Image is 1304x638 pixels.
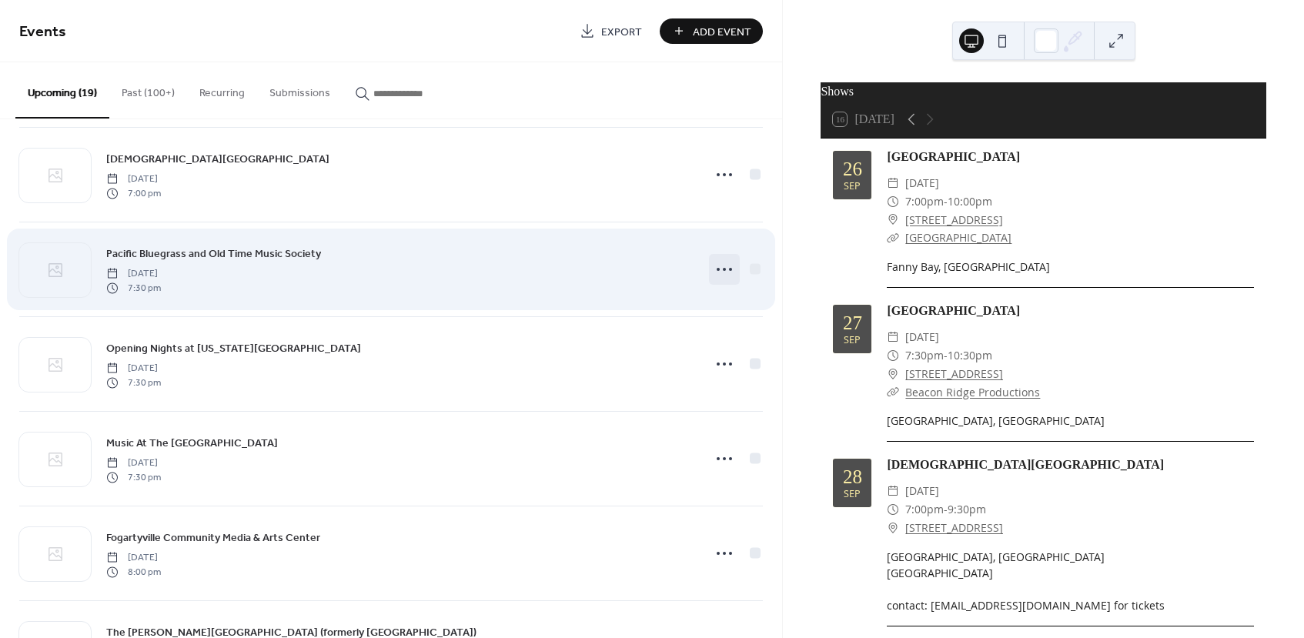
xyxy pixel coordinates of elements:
a: Opening Nights at [US_STATE][GEOGRAPHIC_DATA] [106,339,361,357]
span: 8:00 pm [106,565,161,579]
span: 9:30pm [948,500,986,519]
span: Events [19,17,66,47]
div: ​ [887,365,899,383]
div: ​ [887,383,899,402]
a: [GEOGRAPHIC_DATA] [887,150,1020,163]
span: [DATE] [905,328,939,346]
span: 10:30pm [948,346,992,365]
span: Pacific Bluegrass and Old Time Music Society [106,246,321,262]
span: [DEMOGRAPHIC_DATA][GEOGRAPHIC_DATA] [106,152,329,168]
div: Fanny Bay, [GEOGRAPHIC_DATA] [887,259,1254,275]
span: Fogartyville Community Media & Arts Center [106,530,320,546]
a: Export [568,18,654,44]
div: ​ [887,346,899,365]
button: Past (100+) [109,62,187,117]
div: Shows [821,82,1266,101]
span: 7:30 pm [106,376,161,389]
div: Sep [844,489,861,499]
span: - [944,346,948,365]
span: Export [601,24,642,40]
span: 7:00pm [905,500,944,519]
span: [DATE] [905,482,939,500]
div: ​ [887,482,899,500]
div: 26 [843,159,862,179]
a: [STREET_ADDRESS] [905,519,1003,537]
span: Music At The [GEOGRAPHIC_DATA] [106,436,278,452]
div: 27 [843,313,862,332]
span: - [944,500,948,519]
button: Recurring [187,62,257,117]
span: [DATE] [106,362,161,376]
span: 10:00pm [948,192,992,211]
div: ​ [887,519,899,537]
a: Beacon Ridge Productions [905,385,1040,399]
a: [GEOGRAPHIC_DATA] [887,304,1020,317]
span: [DATE] [106,172,161,186]
a: [STREET_ADDRESS] [905,211,1003,229]
span: 7:00pm [905,192,944,211]
span: [DATE] [905,174,939,192]
a: Fogartyville Community Media & Arts Center [106,529,320,546]
a: [DEMOGRAPHIC_DATA][GEOGRAPHIC_DATA] [106,150,329,168]
div: Sep [844,336,861,346]
a: Pacific Bluegrass and Old Time Music Society [106,245,321,262]
button: Submissions [257,62,343,117]
button: Upcoming (19) [15,62,109,119]
span: Add Event [693,24,751,40]
div: ​ [887,328,899,346]
div: ​ [887,500,899,519]
span: 7:30 pm [106,470,161,484]
a: Music At The [GEOGRAPHIC_DATA] [106,434,278,452]
a: [STREET_ADDRESS] [905,365,1003,383]
span: [DATE] [106,456,161,470]
span: 7:30 pm [106,281,161,295]
span: - [944,192,948,211]
div: Sep [844,182,861,192]
span: [DATE] [106,551,161,565]
div: ​ [887,229,899,247]
div: [DEMOGRAPHIC_DATA][GEOGRAPHIC_DATA] [887,456,1254,474]
div: ​ [887,192,899,211]
span: Opening Nights at [US_STATE][GEOGRAPHIC_DATA] [106,341,361,357]
div: ​ [887,211,899,229]
div: 28 [843,467,862,486]
div: ​ [887,174,899,192]
span: 7:00 pm [106,186,161,200]
div: [GEOGRAPHIC_DATA], [GEOGRAPHIC_DATA] [GEOGRAPHIC_DATA] contact: [EMAIL_ADDRESS][DOMAIN_NAME] for ... [887,549,1254,613]
span: [DATE] [106,267,161,281]
div: [GEOGRAPHIC_DATA], [GEOGRAPHIC_DATA] [887,413,1254,429]
a: [GEOGRAPHIC_DATA] [905,230,1011,245]
span: 7:30pm [905,346,944,365]
button: Add Event [660,18,763,44]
